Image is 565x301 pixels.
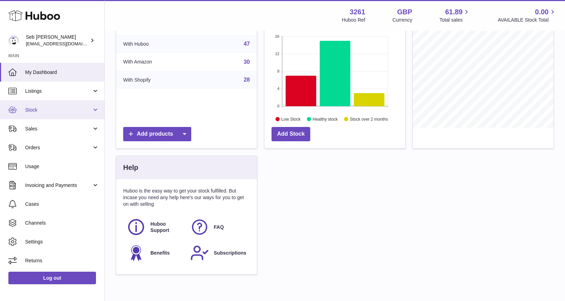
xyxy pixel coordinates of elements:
[123,188,250,208] p: Huboo is the easy way to get your stock fulfilled. But incase you need any help here's our ways f...
[25,107,92,113] span: Stock
[26,41,103,46] span: [EMAIL_ADDRESS][DOMAIN_NAME]
[439,17,470,23] span: Total sales
[25,239,99,245] span: Settings
[25,69,99,76] span: My Dashboard
[244,41,250,47] a: 47
[393,17,412,23] div: Currency
[535,7,549,17] span: 0.00
[25,257,99,264] span: Returns
[498,7,557,23] a: 0.00 AVAILABLE Stock Total
[272,127,310,141] a: Add Stock
[150,250,170,256] span: Benefits
[25,126,92,132] span: Sales
[277,86,279,91] text: 4
[127,218,183,236] a: Huboo Support
[26,34,89,47] div: Seb [PERSON_NAME]
[244,59,250,65] a: 30
[281,116,301,121] text: Low Stock
[127,243,183,262] a: Benefits
[116,71,193,89] td: With Shopify
[150,221,183,234] span: Huboo Support
[313,116,338,121] text: Healthy stock
[116,53,193,71] td: With Amazon
[25,163,99,170] span: Usage
[123,163,138,172] h3: Help
[25,88,92,95] span: Listings
[8,272,96,284] a: Log out
[8,35,19,46] img: ecom@bravefoods.co.uk
[277,104,279,108] text: 0
[277,69,279,73] text: 8
[190,243,247,262] a: Subscriptions
[25,201,99,208] span: Cases
[25,144,92,151] span: Orders
[397,7,412,17] strong: GBP
[498,17,557,23] span: AVAILABLE Stock Total
[439,7,470,23] a: 61.89 Total sales
[214,250,246,256] span: Subscriptions
[342,17,365,23] div: Huboo Ref
[25,220,99,226] span: Channels
[116,35,193,53] td: With Huboo
[445,7,462,17] span: 61.89
[25,182,92,189] span: Invoicing and Payments
[190,218,247,236] a: FAQ
[350,7,365,17] strong: 3261
[275,52,279,56] text: 12
[275,34,279,38] text: 16
[350,116,388,121] text: Stock over 2 months
[244,77,250,83] a: 28
[214,224,224,231] span: FAQ
[123,127,191,141] a: Add products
